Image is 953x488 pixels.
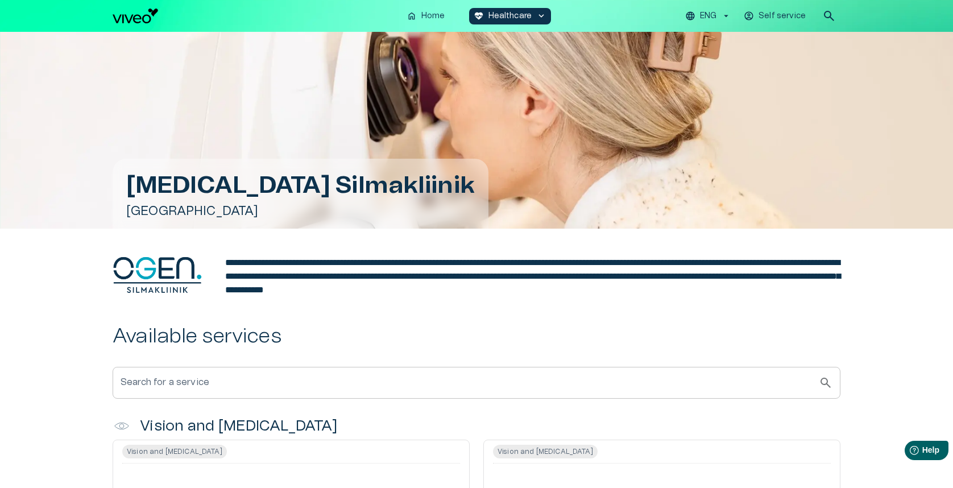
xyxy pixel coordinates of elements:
[818,5,840,27] button: open search modal
[126,203,475,220] h5: [GEOGRAPHIC_DATA]
[402,8,451,24] button: homeHome
[113,255,202,293] img: Ogen Silmakliinik logo
[536,11,546,21] span: keyboard_arrow_down
[113,9,397,23] a: Navigate to homepage
[493,445,598,458] span: Vision and [MEDICAL_DATA]
[225,256,840,297] div: editable markdown
[140,417,337,435] h4: Vision and [MEDICAL_DATA]
[819,376,832,390] span: search
[407,11,417,21] span: home
[742,8,809,24] button: Self service
[421,10,445,22] p: Home
[469,8,552,24] button: ecg_heartHealthcarekeyboard_arrow_down
[759,10,806,22] p: Self service
[113,9,158,23] img: Viveo logo
[822,9,836,23] span: search
[488,10,532,22] p: Healthcare
[126,172,475,198] h1: [MEDICAL_DATA] Silmakliinik
[700,10,716,22] p: ENG
[474,11,484,21] span: ecg_heart
[122,445,227,458] span: Vision and [MEDICAL_DATA]
[864,436,953,468] iframe: Help widget launcher
[113,324,840,349] h2: Available services
[683,8,733,24] button: ENG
